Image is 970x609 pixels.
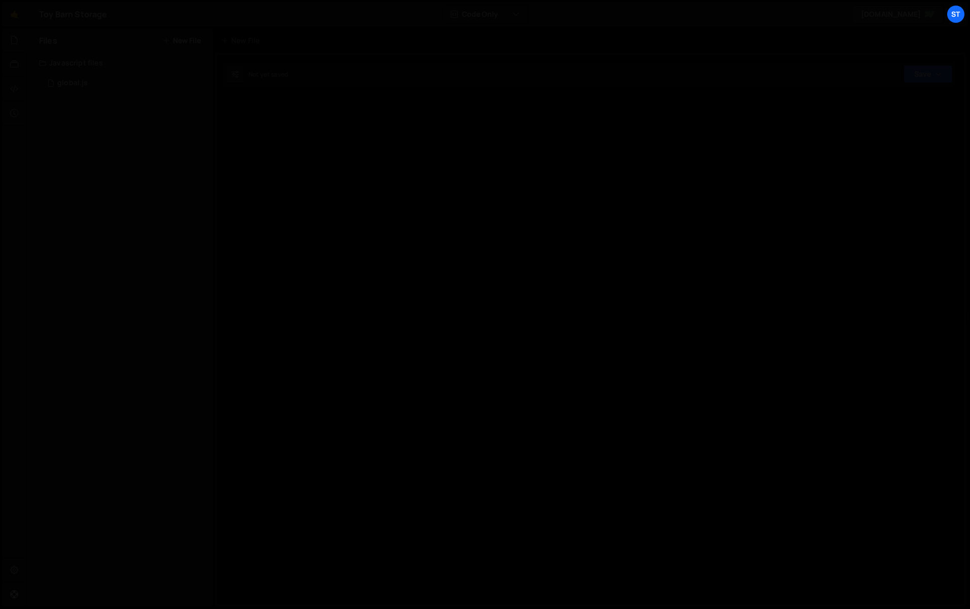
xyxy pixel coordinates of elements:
h2: Files [39,35,57,46]
button: New File [163,37,201,45]
div: Not yet saved [248,70,288,79]
div: New File [221,35,264,46]
a: ST [947,5,965,23]
a: [DOMAIN_NAME] [852,5,944,23]
div: Javascript files [27,53,213,73]
div: global.js [57,79,88,88]
div: Toy Barn Storage [39,8,107,20]
a: 🤙 [2,2,27,26]
div: 16992/46607.js [39,73,213,93]
button: Code Only [443,5,528,23]
button: Save [904,65,953,83]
